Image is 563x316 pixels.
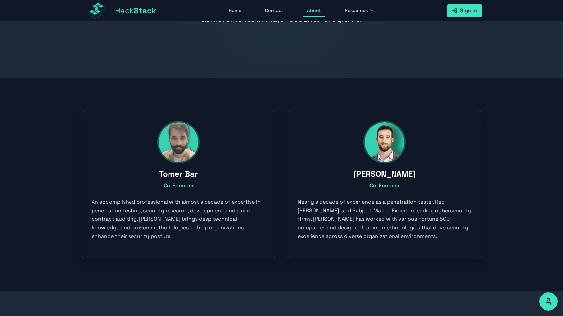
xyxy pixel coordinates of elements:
[539,292,558,311] button: Accessibility Options
[159,122,198,162] img: Tomer Bar
[134,5,156,16] span: Stack
[460,7,477,15] span: Sign In
[115,5,156,16] span: Hack
[298,198,471,241] p: Nearly a decade of experience as a penetration tester, Red [PERSON_NAME], and Subject Matter Expe...
[447,4,482,17] a: Sign In
[303,4,325,17] a: About
[92,198,265,241] p: An accomplished professional with almost a decade of expertise in penetration testing, security r...
[298,169,471,179] h3: [PERSON_NAME]
[341,4,378,17] button: Resources
[261,4,287,17] a: Contact
[298,182,471,190] p: Co-Founder
[92,169,265,179] h3: Tomer Bar
[92,182,265,190] p: Co-Founder
[365,122,404,162] img: Nafthali Elazar
[345,7,368,14] span: Resources
[225,4,245,17] a: Home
